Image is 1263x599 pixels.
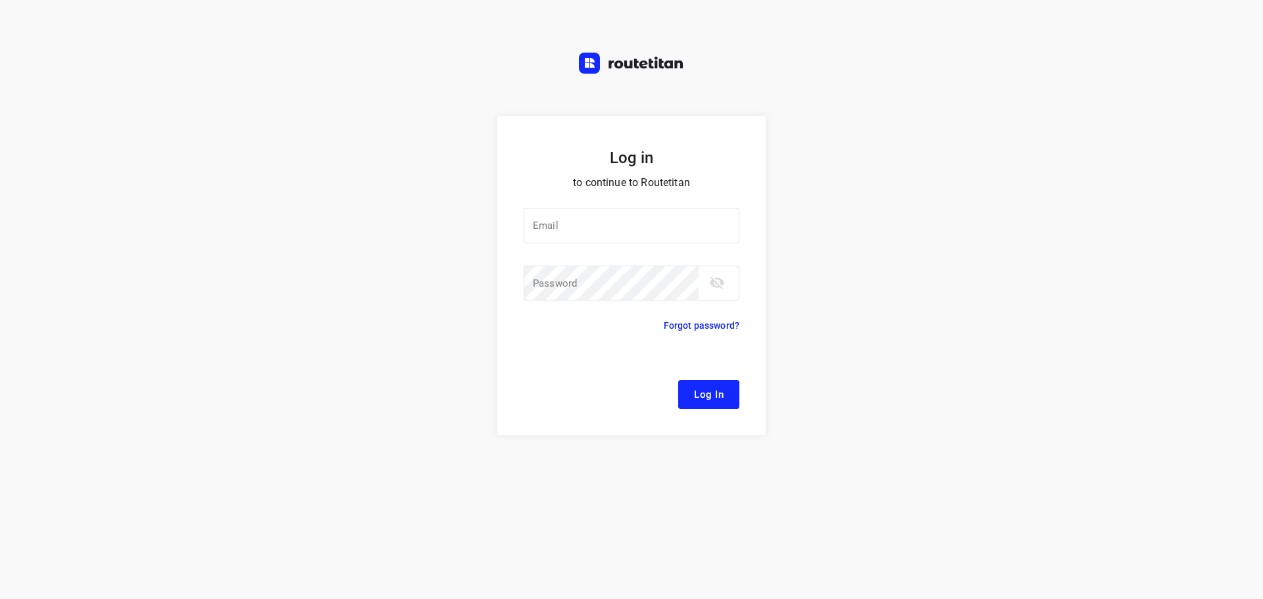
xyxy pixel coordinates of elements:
[524,147,739,168] h5: Log in
[694,386,724,403] span: Log In
[579,53,684,74] img: Routetitan
[664,318,739,333] p: Forgot password?
[678,380,739,409] button: Log In
[704,270,730,296] button: toggle password visibility
[524,174,739,192] p: to continue to Routetitan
